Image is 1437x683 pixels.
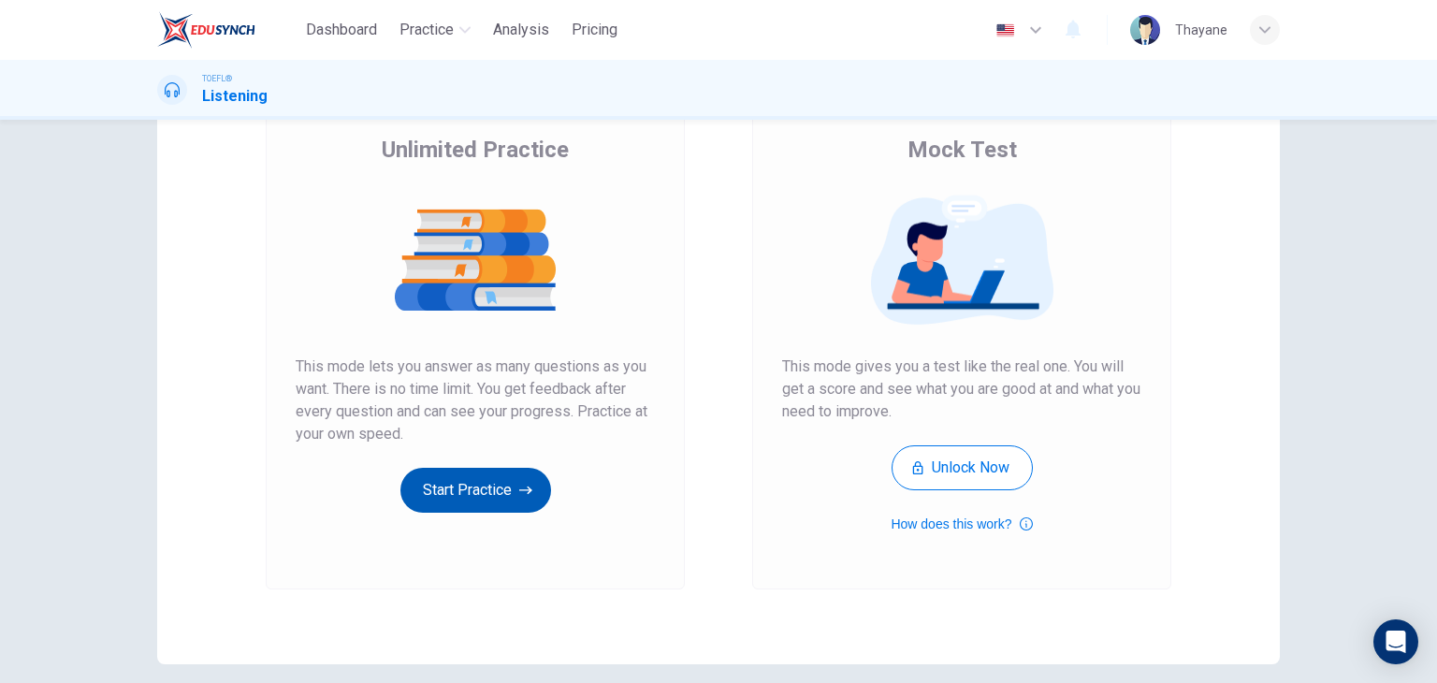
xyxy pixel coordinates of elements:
[382,135,569,165] span: Unlimited Practice
[1175,19,1227,41] div: Thayane
[392,13,478,47] button: Practice
[400,468,551,513] button: Start Practice
[994,23,1017,37] img: en
[564,13,625,47] button: Pricing
[157,11,298,49] a: EduSynch logo
[1373,619,1418,664] div: Open Intercom Messenger
[202,85,268,108] h1: Listening
[493,19,549,41] span: Analysis
[157,11,255,49] img: EduSynch logo
[1130,15,1160,45] img: Profile picture
[892,445,1033,490] button: Unlock Now
[306,19,377,41] span: Dashboard
[486,13,557,47] button: Analysis
[782,356,1141,423] span: This mode gives you a test like the real one. You will get a score and see what you are good at a...
[298,13,385,47] button: Dashboard
[296,356,655,445] span: This mode lets you answer as many questions as you want. There is no time limit. You get feedback...
[202,72,232,85] span: TOEFL®
[399,19,454,41] span: Practice
[907,135,1017,165] span: Mock Test
[891,513,1032,535] button: How does this work?
[572,19,617,41] span: Pricing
